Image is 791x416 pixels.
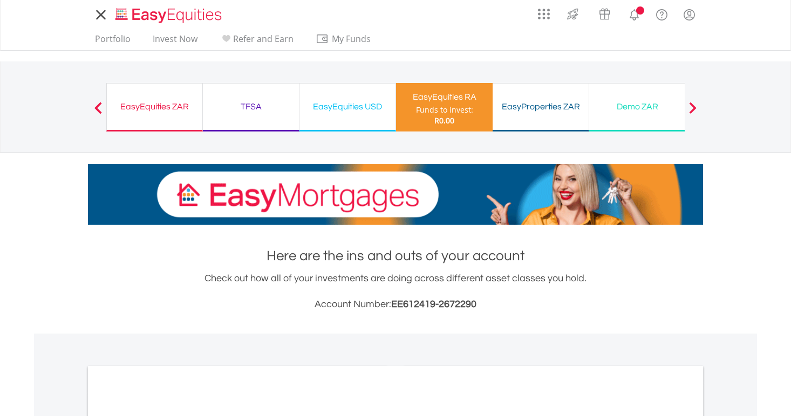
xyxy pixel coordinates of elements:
[596,99,679,114] div: Demo ZAR
[416,105,473,115] div: Funds to invest:
[113,6,226,24] img: EasyEquities_Logo.png
[306,99,389,114] div: EasyEquities USD
[620,3,648,24] a: Notifications
[91,33,135,50] a: Portfolio
[316,32,386,46] span: My Funds
[648,3,676,24] a: FAQ's and Support
[434,115,454,126] span: R0.00
[499,99,582,114] div: EasyProperties ZAR
[682,107,704,118] button: Next
[111,3,226,24] a: Home page
[148,33,202,50] a: Invest Now
[87,107,109,118] button: Previous
[215,33,298,50] a: Refer and Earn
[391,299,476,309] span: EE612419-2672290
[589,3,620,23] a: Vouchers
[564,5,582,23] img: thrive-v2.svg
[403,89,486,105] div: EasyEquities RA
[233,33,294,45] span: Refer and Earn
[596,5,613,23] img: vouchers-v2.svg
[676,3,703,26] a: My Profile
[113,99,196,114] div: EasyEquities ZAR
[209,99,292,114] div: TFSA
[88,271,703,312] div: Check out how all of your investments are doing across different asset classes you hold.
[88,246,703,266] h1: Here are the ins and outs of your account
[88,297,703,312] h3: Account Number:
[538,8,550,20] img: grid-menu-icon.svg
[88,164,703,225] img: EasyMortage Promotion Banner
[531,3,557,20] a: AppsGrid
